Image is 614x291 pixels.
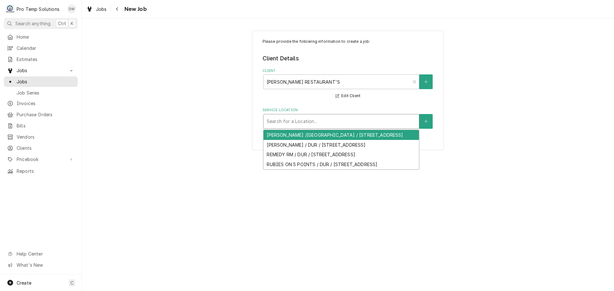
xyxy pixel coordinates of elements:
a: Go to What's New [4,260,78,270]
div: Pro Temp Solutions's Avatar [6,4,15,13]
button: Navigate back [112,4,122,14]
div: [PERSON_NAME] / DUR / [STREET_ADDRESS] [264,140,419,150]
div: REMEDY RM / DUR / [STREET_ADDRESS] [264,150,419,160]
span: Create [17,280,31,286]
span: Bills [17,122,75,129]
a: Home [4,32,78,42]
a: Purchase Orders [4,109,78,120]
span: K [71,20,74,27]
a: Calendar [4,43,78,53]
legend: Client Details [263,54,434,63]
span: Invoices [17,100,75,107]
span: Jobs [96,6,107,12]
div: Job Create/Update Form [263,39,434,129]
p: Please provide the following information to create a job: [263,39,434,44]
span: Purchase Orders [17,111,75,118]
span: C [70,280,74,286]
span: Ctrl [58,20,66,27]
div: Client [263,68,434,100]
span: Job Series [17,89,75,96]
a: Go to Help Center [4,249,78,259]
a: Estimates [4,54,78,65]
span: What's New [17,262,74,268]
div: P [6,4,15,13]
span: Clients [17,145,75,151]
span: Help Center [17,250,74,257]
a: Bills [4,120,78,131]
a: Jobs [4,76,78,87]
span: Vendors [17,134,75,140]
span: Jobs [17,78,75,85]
a: Clients [4,143,78,153]
span: Reports [17,168,75,174]
span: New Job [122,5,147,13]
a: Jobs [84,4,109,14]
a: Vendors [4,132,78,142]
button: Create New Client [419,74,433,89]
span: Jobs [17,67,65,74]
label: Client [263,68,434,73]
a: Reports [4,166,78,176]
div: RUBIES ON 5 POINTS / DUR / [STREET_ADDRESS] [264,159,419,169]
svg: Create New Location [424,119,428,124]
span: Calendar [17,45,75,51]
button: Search anythingCtrlK [4,18,78,29]
button: Create New Location [419,114,433,129]
span: Search anything [15,20,51,27]
a: Invoices [4,98,78,109]
button: Edit Client [335,92,361,100]
svg: Create New Client [424,80,428,84]
a: Job Series [4,88,78,98]
a: Go to Jobs [4,65,78,76]
div: Dana Williams's Avatar [67,4,76,13]
a: Go to Pricebook [4,154,78,165]
div: Pro Temp Solutions [17,6,59,12]
span: Estimates [17,56,75,63]
div: Service Location [263,108,434,128]
div: Job Create/Update [252,31,444,150]
span: Home [17,34,75,40]
div: DW [67,4,76,13]
label: Service Location [263,108,434,113]
span: Pricebook [17,156,65,163]
div: [PERSON_NAME] /[GEOGRAPHIC_DATA] / [STREET_ADDRESS] [264,130,419,140]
